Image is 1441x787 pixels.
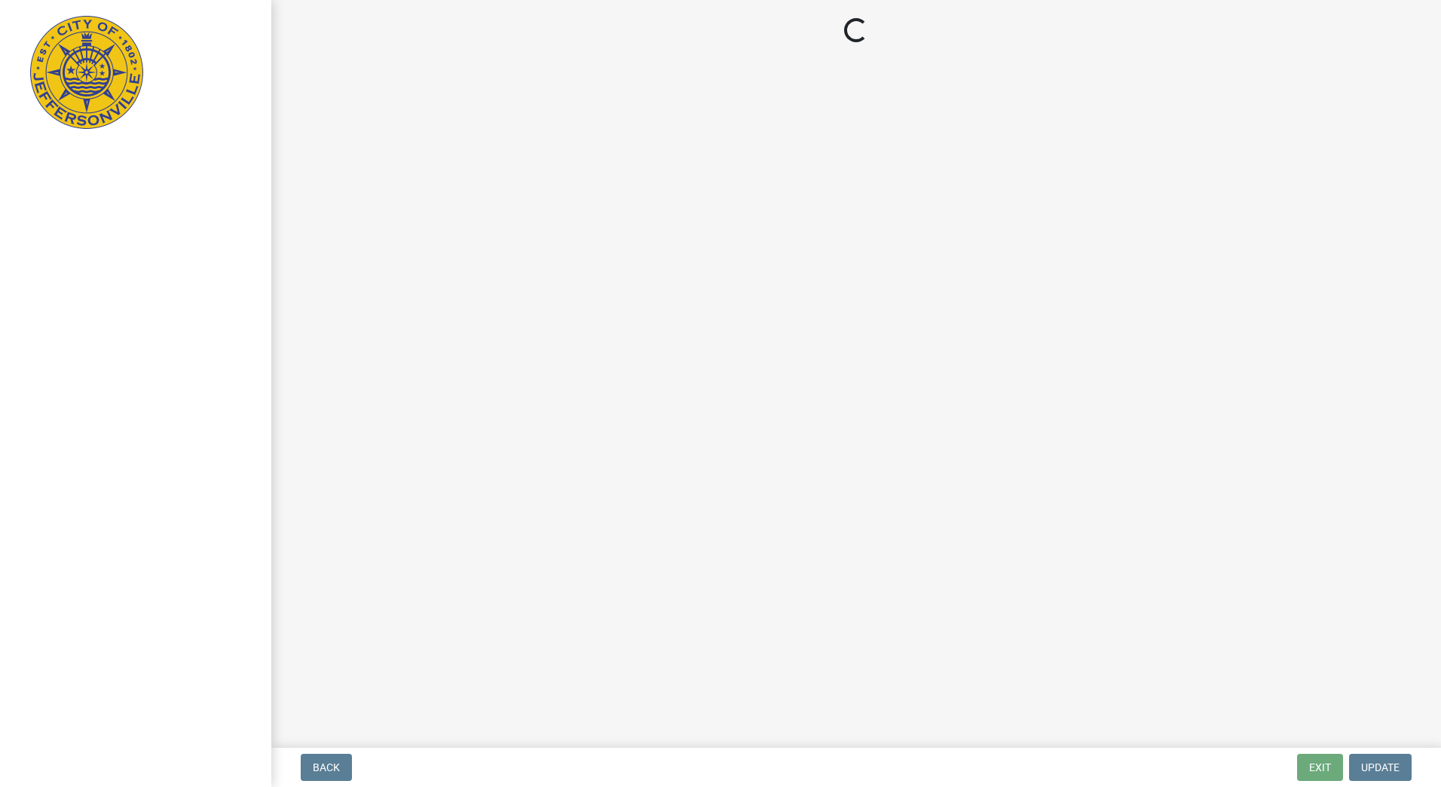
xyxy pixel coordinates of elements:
[1297,754,1343,781] button: Exit
[1349,754,1412,781] button: Update
[30,16,143,129] img: City of Jeffersonville, Indiana
[301,754,352,781] button: Back
[313,761,340,773] span: Back
[1361,761,1400,773] span: Update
